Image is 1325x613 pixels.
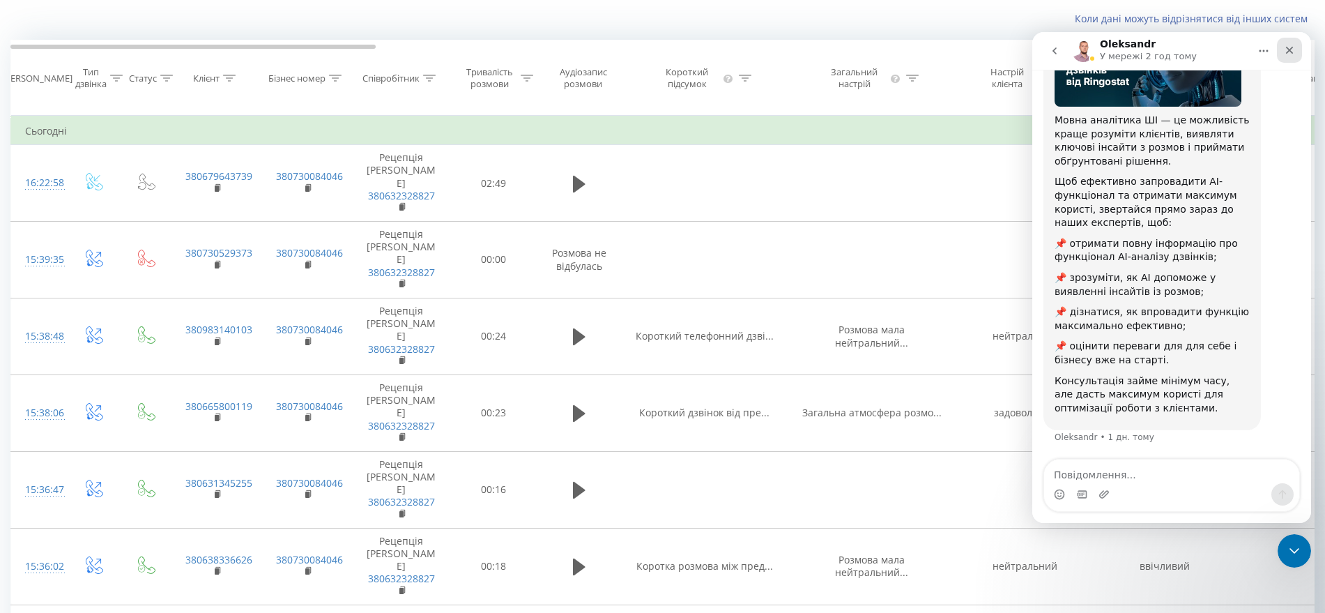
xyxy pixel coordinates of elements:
[185,246,252,259] a: 380730529373
[368,342,435,356] a: 380632328827
[268,73,325,84] div: Бізнес номер
[129,73,157,84] div: Статус
[368,266,435,279] a: 380632328827
[22,205,217,232] div: 📌 отримати повну інформацію про функціонал AI-аналізу дзвінків;
[185,169,252,183] a: 380679643739
[639,406,769,419] span: Короткий дзвінок від пре...
[353,222,450,298] td: Рецепція [PERSON_NAME]
[276,323,343,336] a: 380730084046
[1095,528,1234,605] td: ввічливий
[835,323,908,349] span: Розмова мала нейтральний...
[362,73,420,84] div: Співробітник
[185,553,252,566] a: 380638336626
[22,239,217,266] div: 📌 зрозуміти, як АІ допоможе у виявленні інсайтів із розмов;
[185,476,252,490] a: 380631345255
[353,298,450,375] td: Рецепція [PERSON_NAME]
[276,169,343,183] a: 380730084046
[22,401,122,409] div: Oleksandr • 1 дн. тому
[66,457,77,468] button: Завантажити вкладений файл
[450,528,537,605] td: 00:18
[956,528,1095,605] td: нейтральний
[450,145,537,222] td: 02:49
[353,374,450,451] td: Рецепція [PERSON_NAME]
[25,246,53,273] div: 15:39:35
[450,451,537,528] td: 00:16
[974,66,1039,90] div: Настрій клієнта
[1075,12,1315,25] a: Коли дані можуть відрізнятися вiд інших систем
[2,73,72,84] div: [PERSON_NAME]
[25,476,53,504] div: 15:36:47
[22,308,217,335] div: 📌 оцінити переваги для для себе і бізнесу вже на старті.
[368,189,435,202] a: 380632328827
[956,374,1095,451] td: задоволений
[25,169,53,197] div: 16:22:58
[276,400,343,413] a: 380730084046
[193,73,220,84] div: Клієнт
[450,222,537,298] td: 00:00
[22,342,217,384] div: Консультація займе мінімум часу, але дасть максимум користі для оптимізації роботи з клієнтами.
[1278,534,1311,568] iframe: Intercom live chat
[368,572,435,585] a: 380632328827
[353,451,450,528] td: Рецепція [PERSON_NAME]
[821,66,888,90] div: Загальний настрій
[654,66,721,90] div: Короткий підсумок
[462,66,517,90] div: Тривалість розмови
[25,553,53,580] div: 15:36:02
[44,457,55,468] button: вибір GIF-файлів
[75,66,107,90] div: Тип дзвінка
[185,400,252,413] a: 380665800119
[22,457,33,468] button: Вибір емодзі
[25,323,53,350] div: 15:38:48
[276,476,343,490] a: 380730084046
[12,427,267,451] textarea: Повідомлення...
[239,451,261,474] button: Надіслати повідомлення…
[450,374,537,451] td: 00:23
[549,66,617,90] div: Аудіозапис розмови
[368,495,435,508] a: 380632328827
[22,143,217,197] div: Щоб ефективно запровадити AI-функціонал та отримати максимум користі, звертайся прямо зараз до на...
[25,400,53,427] div: 15:38:06
[450,298,537,375] td: 00:24
[22,273,217,301] div: 📌 дізнатися, як впровадити функцію максимально ефективно;
[353,145,450,222] td: Рецепція [PERSON_NAME]
[956,298,1095,375] td: нейтральний
[636,559,773,573] span: Коротка розмова між пред...
[276,553,343,566] a: 380730084046
[835,553,908,579] span: Розмова мала нейтральний...
[1032,32,1311,523] iframe: Intercom live chat
[636,329,774,342] span: Короткий телефонний дзві...
[276,246,343,259] a: 380730084046
[353,528,450,605] td: Рецепція [PERSON_NAME]
[552,246,606,272] span: Розмова не відбулась
[185,323,252,336] a: 380983140103
[22,82,217,136] div: Мовна аналітика ШІ — це можливість краще розуміти клієнтів, виявляти ключові інсайти з розмов і п...
[802,406,942,419] span: Загальна атмосфера розмо...
[368,419,435,432] a: 380632328827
